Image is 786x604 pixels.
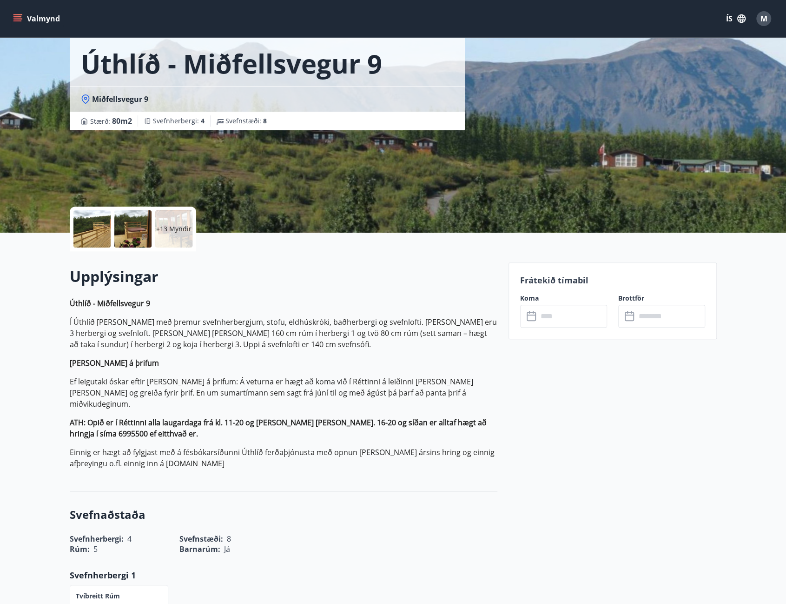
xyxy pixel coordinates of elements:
[93,544,98,554] span: 5
[753,7,775,30] button: M
[81,46,382,81] h1: Úthlíð - Miðfellsvegur 9
[92,94,148,104] span: Miðfellsvegur 9
[520,274,705,286] p: Frátekið tímabil
[224,544,230,554] span: Já
[70,569,497,581] p: Svefnherbergi 1
[70,417,487,439] strong: ATH: Opið er í Réttinni alla laugardaga frá kl. 11-20 og [PERSON_NAME] [PERSON_NAME]. 16-20 og sí...
[70,447,497,469] p: Einnig er hægt að fylgjast með á fésbókarsíðunni Úthlíð ferðaþjónusta með opnun [PERSON_NAME] árs...
[201,116,205,125] span: 4
[70,376,497,409] p: Ef leigutaki óskar eftir [PERSON_NAME] á þrifum: Á veturna er hægt að koma við í Réttinni á leiði...
[76,591,120,601] p: Tvíbreitt rúm
[153,116,205,126] span: Svefnherbergi :
[70,358,159,368] strong: [PERSON_NAME] á þrifum
[225,116,267,126] span: Svefnstæði :
[90,115,132,127] span: Stærð :
[11,10,64,27] button: menu
[70,316,497,350] p: Í Úthlíð [PERSON_NAME] með þremur svefnherbergjum, stofu, eldhúskróki, baðherbergi og svefnlofti....
[70,544,90,554] span: Rúm :
[520,294,607,303] label: Koma
[618,294,705,303] label: Brottför
[70,507,497,523] h3: Svefnaðstaða
[70,266,497,287] h2: Upplýsingar
[721,10,751,27] button: ÍS
[156,224,192,234] p: +13 Myndir
[760,13,767,24] span: M
[70,298,150,309] strong: Úthlíð - Miðfellsvegur 9
[112,116,132,126] span: 80 m2
[179,544,220,554] span: Barnarúm :
[263,116,267,125] span: 8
